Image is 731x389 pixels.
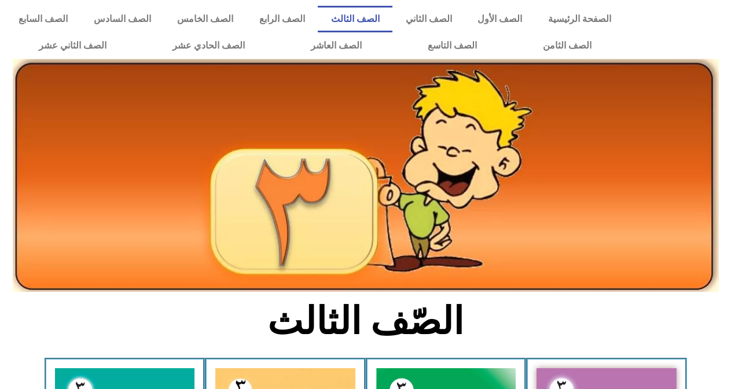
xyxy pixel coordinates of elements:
a: الصف الثاني عشر [6,32,139,59]
a: الصف الرابع [247,6,318,32]
a: الصف الأول [465,6,535,32]
a: الصف الحادي عشر [139,32,278,59]
a: الصفحة الرئيسية [535,6,625,32]
h2: الصّف الثالث [174,299,557,344]
a: الصف الثاني [392,6,465,32]
a: الصف التاسع [395,32,510,59]
a: الصف الخامس [164,6,247,32]
a: الصف الثامن [510,32,625,59]
a: الصف السابع [6,6,81,32]
a: الصف السادس [81,6,164,32]
a: الصف الثالث [318,6,392,32]
a: الصف العاشر [278,32,395,59]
